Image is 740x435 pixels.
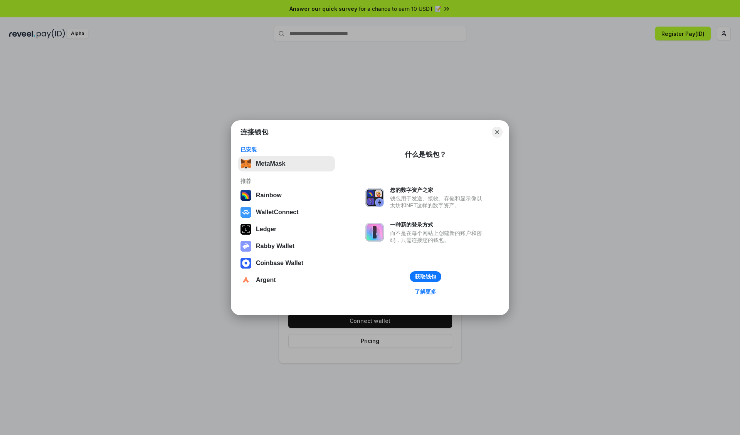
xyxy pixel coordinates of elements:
[240,207,251,218] img: svg+xml,%3Csvg%20width%3D%2228%22%20height%3D%2228%22%20viewBox%3D%220%200%2028%2028%22%20fill%3D...
[390,195,486,209] div: 钱包用于发送、接收、存储和显示像以太坊和NFT这样的数字资产。
[256,160,285,167] div: MetaMask
[410,271,441,282] button: 获取钱包
[240,190,251,201] img: svg+xml,%3Csvg%20width%3D%22120%22%20height%3D%22120%22%20viewBox%3D%220%200%20120%20120%22%20fil...
[238,188,335,203] button: Rainbow
[256,192,282,199] div: Rainbow
[256,209,299,216] div: WalletConnect
[240,241,251,252] img: svg+xml,%3Csvg%20xmlns%3D%22http%3A%2F%2Fwww.w3.org%2F2000%2Fsvg%22%20fill%3D%22none%22%20viewBox...
[240,178,333,185] div: 推荐
[390,186,486,193] div: 您的数字资产之家
[240,258,251,269] img: svg+xml,%3Csvg%20width%3D%2228%22%20height%3D%2228%22%20viewBox%3D%220%200%2028%2028%22%20fill%3D...
[238,272,335,288] button: Argent
[405,150,446,159] div: 什么是钱包？
[240,146,333,153] div: 已安装
[238,238,335,254] button: Rabby Wallet
[240,224,251,235] img: svg+xml,%3Csvg%20xmlns%3D%22http%3A%2F%2Fwww.w3.org%2F2000%2Fsvg%22%20width%3D%2228%22%20height%3...
[365,188,384,207] img: svg+xml,%3Csvg%20xmlns%3D%22http%3A%2F%2Fwww.w3.org%2F2000%2Fsvg%22%20fill%3D%22none%22%20viewBox...
[415,288,436,295] div: 了解更多
[390,221,486,228] div: 一种新的登录方式
[238,222,335,237] button: Ledger
[240,275,251,286] img: svg+xml,%3Csvg%20width%3D%2228%22%20height%3D%2228%22%20viewBox%3D%220%200%2028%2028%22%20fill%3D...
[256,243,294,250] div: Rabby Wallet
[390,230,486,244] div: 而不是在每个网站上创建新的账户和密码，只需连接您的钱包。
[365,223,384,242] img: svg+xml,%3Csvg%20xmlns%3D%22http%3A%2F%2Fwww.w3.org%2F2000%2Fsvg%22%20fill%3D%22none%22%20viewBox...
[238,156,335,171] button: MetaMask
[410,287,441,297] a: 了解更多
[238,205,335,220] button: WalletConnect
[240,158,251,169] img: svg+xml,%3Csvg%20fill%3D%22none%22%20height%3D%2233%22%20viewBox%3D%220%200%2035%2033%22%20width%...
[240,128,268,137] h1: 连接钱包
[256,260,303,267] div: Coinbase Wallet
[415,273,436,280] div: 获取钱包
[492,127,503,138] button: Close
[256,277,276,284] div: Argent
[256,226,276,233] div: Ledger
[238,255,335,271] button: Coinbase Wallet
